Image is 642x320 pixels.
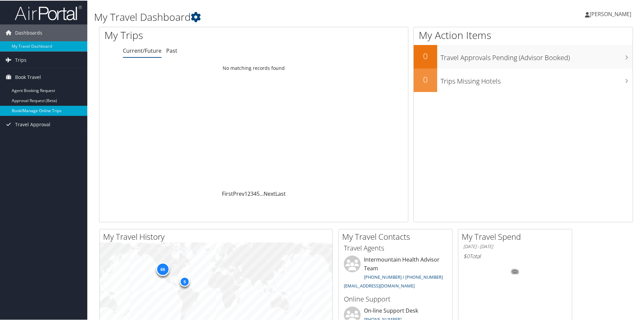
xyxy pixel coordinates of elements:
h6: Total [463,252,567,259]
h3: Trips Missing Hotels [441,73,633,85]
h3: Online Support [344,294,447,303]
a: 4 [254,189,257,197]
span: … [260,189,264,197]
a: 0Trips Missing Hotels [414,68,633,91]
a: Last [275,189,286,197]
li: Intermountain Health Advisor Team [340,255,451,291]
h6: [DATE] - [DATE] [463,243,567,249]
h2: 0 [414,50,437,61]
h3: Travel Agents [344,243,447,252]
h2: 0 [414,73,437,85]
h1: My Travel Dashboard [94,9,457,24]
h2: My Travel Contacts [342,230,452,242]
h3: Travel Approvals Pending (Advisor Booked) [441,49,633,62]
a: Past [166,46,177,54]
a: [EMAIL_ADDRESS][DOMAIN_NAME] [344,282,415,288]
span: Travel Approval [15,116,50,132]
a: First [222,189,233,197]
td: No matching records found [99,61,408,74]
img: airportal-logo.png [15,4,82,20]
a: 1 [244,189,247,197]
tspan: 0% [512,269,518,273]
div: 66 [156,262,169,275]
span: Book Travel [15,68,41,85]
h1: My Trips [104,28,274,42]
h2: My Travel History [103,230,332,242]
span: Dashboards [15,24,42,41]
a: 3 [250,189,254,197]
a: Next [264,189,275,197]
div: 5 [180,276,190,286]
a: 5 [257,189,260,197]
h2: My Travel Spend [462,230,572,242]
a: [PHONE_NUMBER] / [PHONE_NUMBER] [364,273,443,279]
a: 0Travel Approvals Pending (Advisor Booked) [414,44,633,68]
a: Current/Future [123,46,162,54]
a: 2 [247,189,250,197]
h1: My Action Items [414,28,633,42]
span: Trips [15,51,27,68]
a: Prev [233,189,244,197]
span: [PERSON_NAME] [590,10,631,17]
span: $0 [463,252,469,259]
a: [PERSON_NAME] [585,3,638,24]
